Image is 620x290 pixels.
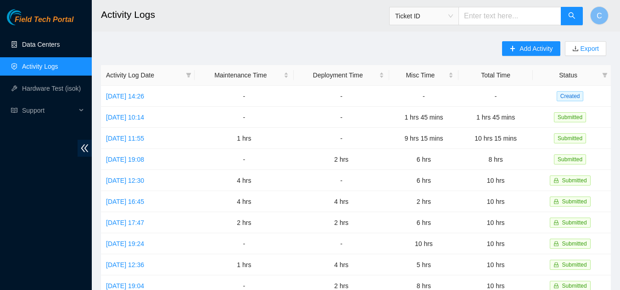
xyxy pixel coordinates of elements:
span: C [597,10,602,22]
td: 9 hrs 15 mins [389,128,458,149]
a: [DATE] 19:08 [106,156,144,163]
td: 10 hrs [389,233,458,254]
span: filter [186,72,191,78]
a: Akamai TechnologiesField Tech Portal [7,16,73,28]
td: 10 hrs [458,233,533,254]
span: Status [538,70,598,80]
span: search [568,12,575,21]
span: read [11,107,17,114]
td: 2 hrs [389,191,458,212]
span: filter [184,68,193,82]
span: Ticket ID [395,9,453,23]
td: - [195,107,294,128]
span: Created [557,91,584,101]
td: - [389,86,458,107]
span: Submitted [554,154,586,164]
td: 6 hrs [389,149,458,170]
span: Submitted [562,198,587,205]
td: 10 hrs 15 mins [458,128,533,149]
td: 10 hrs [458,212,533,233]
td: - [195,86,294,107]
a: [DATE] 14:26 [106,93,144,100]
span: Field Tech Portal [15,16,73,24]
td: - [294,107,389,128]
span: Submitted [562,219,587,226]
td: 2 hrs [294,149,389,170]
a: Data Centers [22,41,60,48]
td: 4 hrs [294,254,389,275]
td: 1 hrs [195,254,294,275]
td: - [195,233,294,254]
span: Submitted [562,177,587,184]
td: 6 hrs [389,212,458,233]
a: Export [579,45,599,52]
td: - [294,128,389,149]
span: Support [22,101,76,120]
td: - [294,86,389,107]
a: [DATE] 16:45 [106,198,144,205]
span: lock [553,220,559,225]
th: Total Time [458,65,533,86]
button: downloadExport [565,41,606,56]
span: Activity Log Date [106,70,182,80]
td: 6 hrs [389,170,458,191]
span: lock [553,199,559,204]
td: 10 hrs [458,254,533,275]
td: 10 hrs [458,191,533,212]
td: 1 hrs 45 mins [458,107,533,128]
span: plus [509,45,516,53]
td: 4 hrs [195,191,294,212]
td: - [294,170,389,191]
td: 1 hrs 45 mins [389,107,458,128]
a: Activity Logs [22,63,58,70]
span: lock [553,262,559,268]
img: Akamai Technologies [7,9,46,25]
td: - [458,86,533,107]
td: - [195,149,294,170]
button: C [590,6,609,25]
span: lock [553,283,559,289]
span: Submitted [554,112,586,122]
span: lock [553,178,559,183]
td: 8 hrs [458,149,533,170]
span: Submitted [562,241,587,247]
a: [DATE] 11:55 [106,135,144,142]
span: lock [553,241,559,246]
a: Hardware Test (isok) [22,85,81,92]
input: Enter text here... [458,7,561,25]
span: Submitted [562,262,587,268]
td: 2 hrs [294,212,389,233]
td: - [294,233,389,254]
a: [DATE] 12:36 [106,261,144,268]
td: 5 hrs [389,254,458,275]
a: [DATE] 19:24 [106,240,144,247]
span: Add Activity [519,44,553,54]
button: search [561,7,583,25]
a: [DATE] 17:47 [106,219,144,226]
a: [DATE] 10:14 [106,114,144,121]
span: double-left [78,140,92,157]
td: 4 hrs [195,170,294,191]
span: filter [602,72,608,78]
button: plusAdd Activity [502,41,560,56]
td: 4 hrs [294,191,389,212]
a: [DATE] 12:30 [106,177,144,184]
td: 1 hrs [195,128,294,149]
td: 2 hrs [195,212,294,233]
span: filter [600,68,609,82]
span: Submitted [562,283,587,289]
span: Submitted [554,133,586,143]
td: 10 hrs [458,170,533,191]
a: [DATE] 19:04 [106,282,144,290]
span: download [572,45,579,53]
